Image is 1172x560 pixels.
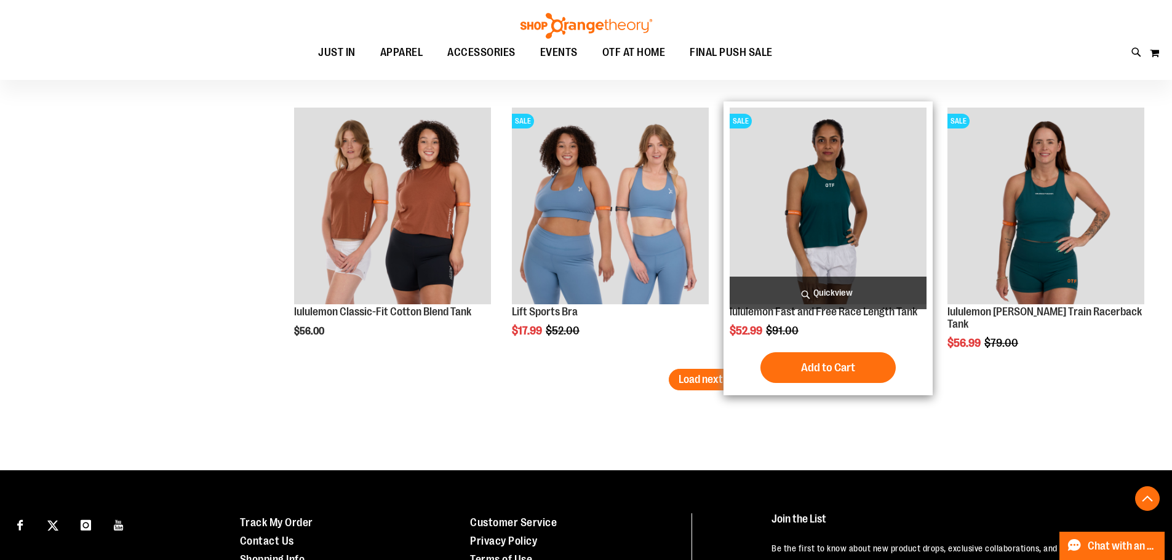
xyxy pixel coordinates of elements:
[528,39,590,67] a: EVENTS
[368,39,436,66] a: APPAREL
[108,513,130,535] a: Visit our Youtube page
[540,39,578,66] span: EVENTS
[947,306,1142,330] a: lululemon [PERSON_NAME] Train Racerback Tank
[1059,532,1165,560] button: Chat with an Expert
[512,325,544,337] span: $17.99
[294,326,326,337] span: $56.00
[724,101,933,395] div: product
[730,108,927,306] a: Main view of 2024 August lululemon Fast and Free Race Length TankSALE
[318,39,356,66] span: JUST IN
[506,101,715,368] div: product
[306,39,368,67] a: JUST IN
[47,520,58,531] img: Twitter
[1135,486,1160,511] button: Back To Top
[380,39,423,66] span: APPAREL
[546,325,581,337] span: $52.00
[730,325,764,337] span: $52.99
[766,325,800,337] span: $91.00
[730,277,927,309] a: Quickview
[590,39,678,67] a: OTF AT HOME
[947,108,1144,306] a: lululemon Wunder Train Racerback TankSALE
[947,337,983,349] span: $56.99
[602,39,666,66] span: OTF AT HOME
[801,361,855,374] span: Add to Cart
[294,108,491,304] img: lululemon Classic-Fit Cotton Blend Tank
[690,39,773,66] span: FINAL PUSH SALE
[760,352,896,383] button: Add to Cart
[288,101,497,368] div: product
[435,39,528,67] a: ACCESSORIES
[470,535,537,547] a: Privacy Policy
[512,108,709,306] a: Main of 2024 Covention Lift Sports BraSALE
[947,114,970,128] span: SALE
[984,337,1020,349] span: $79.00
[771,542,1144,554] p: Be the first to know about new product drops, exclusive collaborations, and shopping events!
[470,516,557,529] a: Customer Service
[294,108,491,306] a: lululemon Classic-Fit Cotton Blend Tank
[771,513,1144,536] h4: Join the List
[240,535,294,547] a: Contact Us
[679,373,751,385] span: Load next items
[730,114,752,128] span: SALE
[669,369,760,390] button: Load next items
[42,513,64,535] a: Visit our X page
[941,101,1150,380] div: product
[519,13,654,39] img: Shop Orangetheory
[1088,540,1157,552] span: Chat with an Expert
[512,114,534,128] span: SALE
[947,108,1144,304] img: lululemon Wunder Train Racerback Tank
[512,108,709,304] img: Main of 2024 Covention Lift Sports Bra
[730,306,917,318] a: lululemon Fast and Free Race Length Tank
[447,39,516,66] span: ACCESSORIES
[730,108,927,304] img: Main view of 2024 August lululemon Fast and Free Race Length Tank
[75,513,97,535] a: Visit our Instagram page
[294,306,471,318] a: lululemon Classic-Fit Cotton Blend Tank
[512,306,578,318] a: Lift Sports Bra
[240,516,313,529] a: Track My Order
[677,39,785,67] a: FINAL PUSH SALE
[9,513,31,535] a: Visit our Facebook page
